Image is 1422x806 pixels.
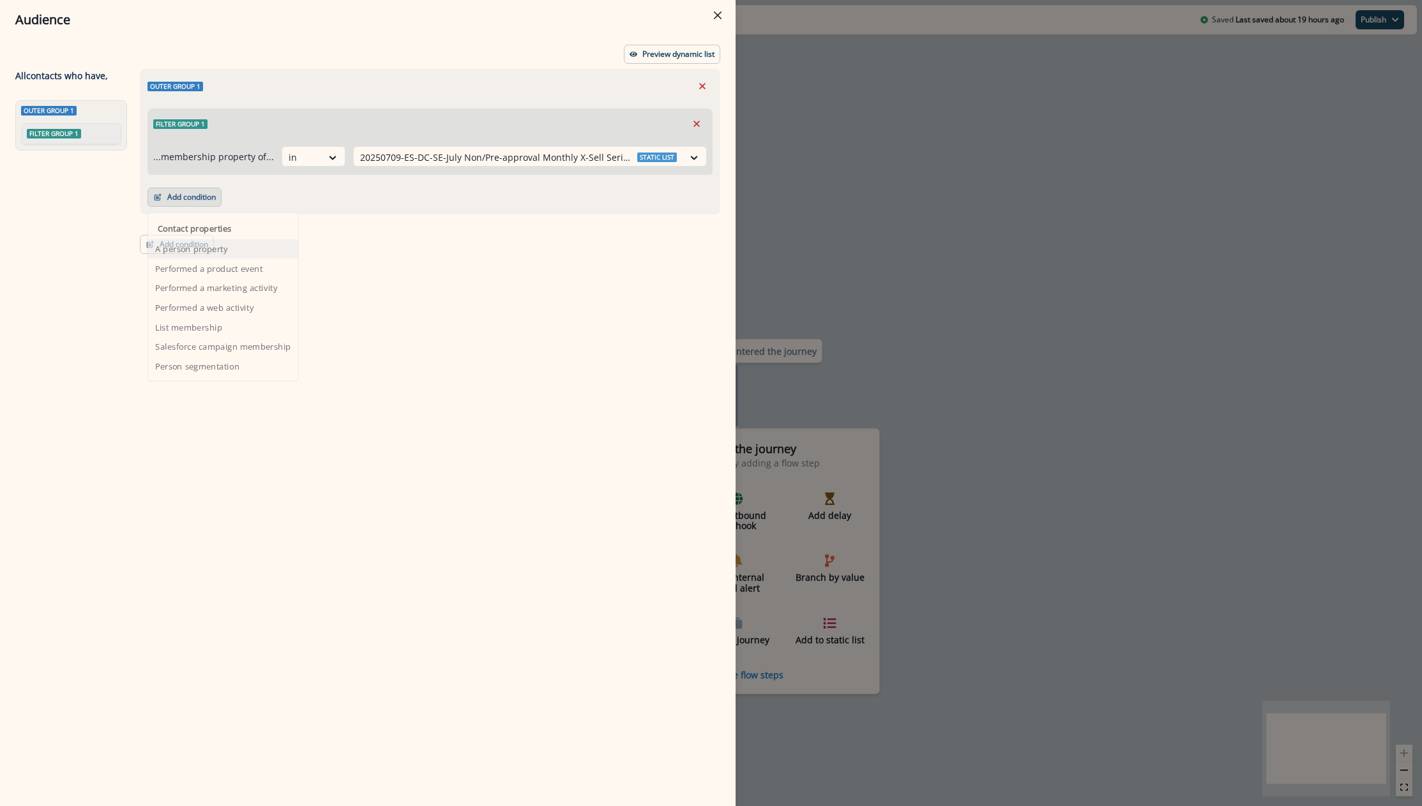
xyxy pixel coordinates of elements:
[158,222,289,235] p: Contact properties
[147,188,222,207] button: Add condition
[27,129,81,138] span: Filter group 1
[147,82,203,91] span: Outer group 1
[624,45,720,64] button: Preview dynamic list
[692,77,713,96] button: Remove
[642,50,715,59] p: Preview dynamic list
[148,357,298,377] button: Person segmentation
[153,150,274,163] p: ...membership property of...
[707,5,728,26] button: Close
[21,106,77,116] span: Outer group 1
[686,114,707,133] button: Remove
[148,278,298,298] button: Performed a marketing activity
[153,119,208,129] span: Filter group 1
[15,69,108,82] p: All contact s who have,
[148,337,298,357] button: Salesforce campaign membership
[140,235,214,254] button: Add condition
[15,10,720,29] div: Audience
[148,317,298,337] button: List membership
[148,298,298,318] button: Performed a web activity
[148,258,298,278] button: Performed a product event
[148,239,298,259] button: A person property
